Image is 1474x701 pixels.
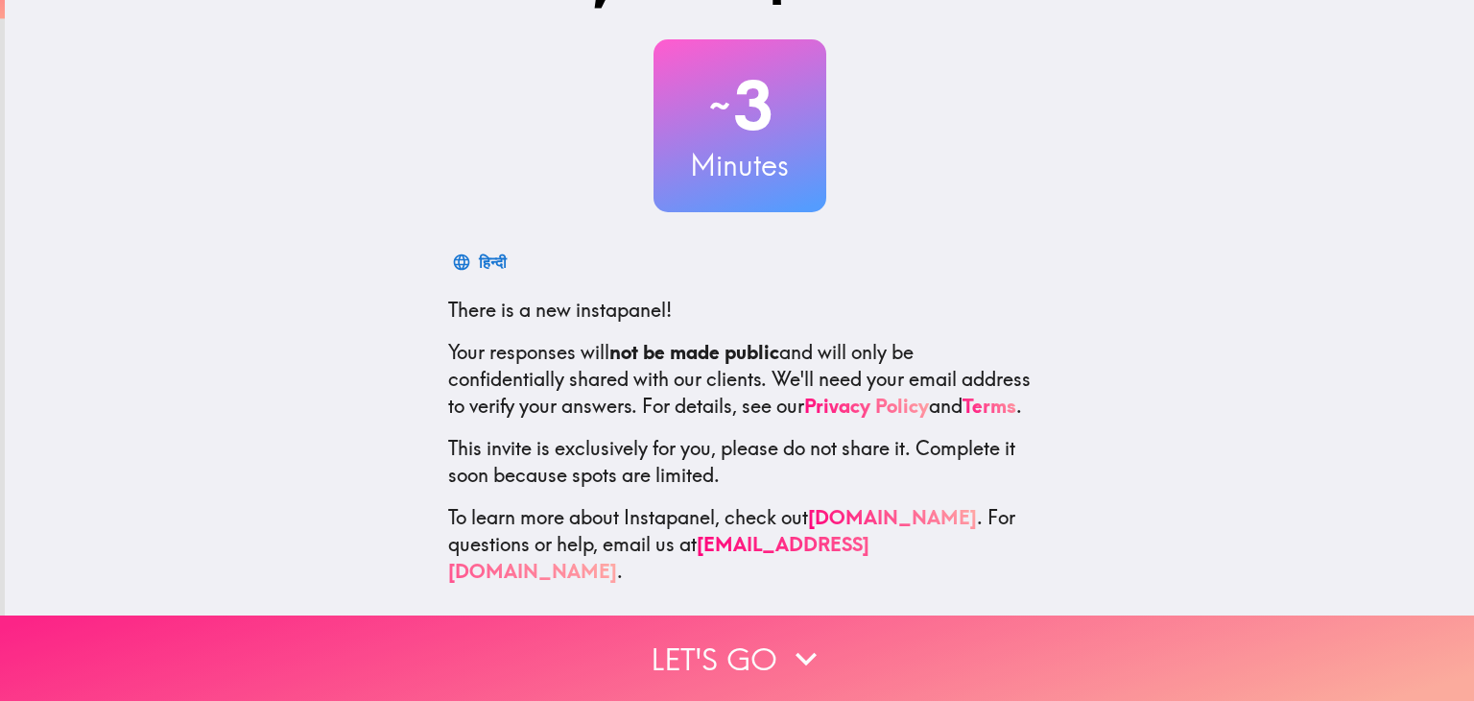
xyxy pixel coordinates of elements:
[654,145,826,185] h3: Minutes
[448,504,1032,585] p: To learn more about Instapanel, check out . For questions or help, email us at .
[654,66,826,145] h2: 3
[448,243,514,281] button: हिन्दी
[448,532,869,583] a: [EMAIL_ADDRESS][DOMAIN_NAME]
[963,394,1016,418] a: Terms
[448,298,672,322] span: There is a new instapanel!
[479,249,507,276] div: हिन्दी
[804,394,929,418] a: Privacy Policy
[448,435,1032,489] p: This invite is exclusively for you, please do not share it. Complete it soon because spots are li...
[706,77,733,134] span: ~
[609,340,779,364] b: not be made public
[808,505,977,529] a: [DOMAIN_NAME]
[448,339,1032,420] p: Your responses will and will only be confidentially shared with our clients. We'll need your emai...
